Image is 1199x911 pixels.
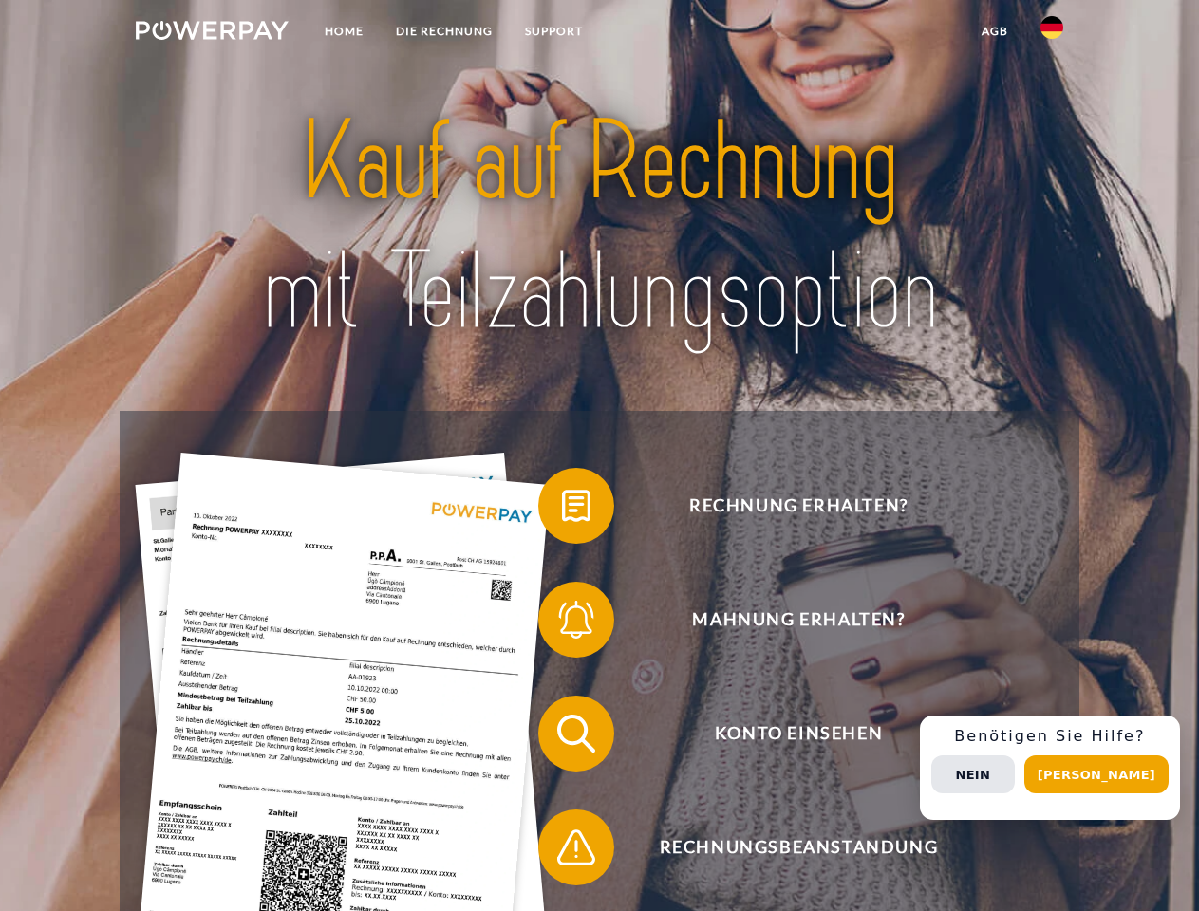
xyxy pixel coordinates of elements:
img: qb_search.svg [553,710,600,757]
button: Rechnung erhalten? [538,468,1032,544]
span: Rechnungsbeanstandung [566,809,1031,885]
span: Rechnung erhalten? [566,468,1031,544]
img: qb_bell.svg [553,596,600,643]
button: Rechnungsbeanstandung [538,809,1032,885]
img: logo-powerpay-white.svg [136,21,289,40]
img: de [1040,16,1063,39]
button: Mahnung erhalten? [538,582,1032,658]
span: Konto einsehen [566,696,1031,772]
a: Home [309,14,380,48]
span: Mahnung erhalten? [566,582,1031,658]
a: agb [965,14,1024,48]
h3: Benötigen Sie Hilfe? [931,727,1169,746]
img: qb_bill.svg [553,482,600,530]
a: DIE RECHNUNG [380,14,509,48]
div: Schnellhilfe [920,716,1180,820]
button: [PERSON_NAME] [1024,755,1169,793]
a: SUPPORT [509,14,599,48]
img: title-powerpay_de.svg [181,91,1018,363]
button: Konto einsehen [538,696,1032,772]
button: Nein [931,755,1015,793]
img: qb_warning.svg [553,824,600,871]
